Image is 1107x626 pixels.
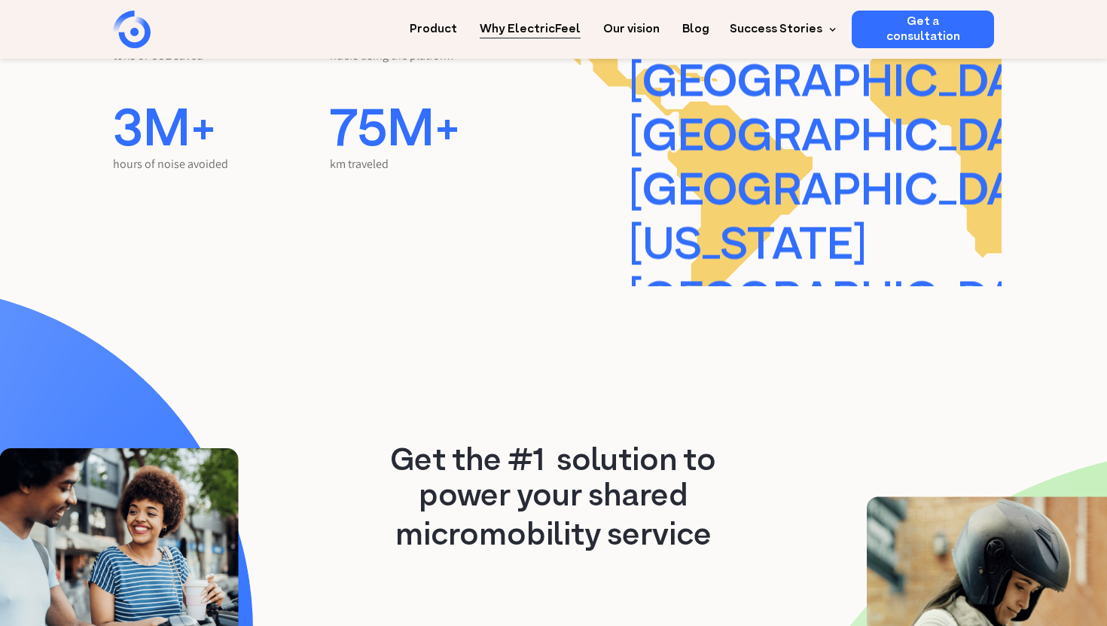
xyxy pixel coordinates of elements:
a: Why ElectricFeel [480,11,581,38]
div: Success Stories [721,11,840,48]
a: Get a consultation [852,11,994,48]
a: Blog [682,11,709,38]
p: hours of noise avoided [113,155,330,173]
div: Success Stories [730,20,822,38]
div: 3M+ [113,110,330,155]
a: Product [410,11,457,38]
a: Our vision [603,11,660,38]
h2: Get the #1 solution to power your shared micromobility service [382,444,725,554]
input: Submit [56,60,130,88]
a: home [113,11,233,48]
div: 75M+ [330,110,547,155]
iframe: Chatbot [1008,527,1086,605]
p: km traveled [330,155,547,173]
